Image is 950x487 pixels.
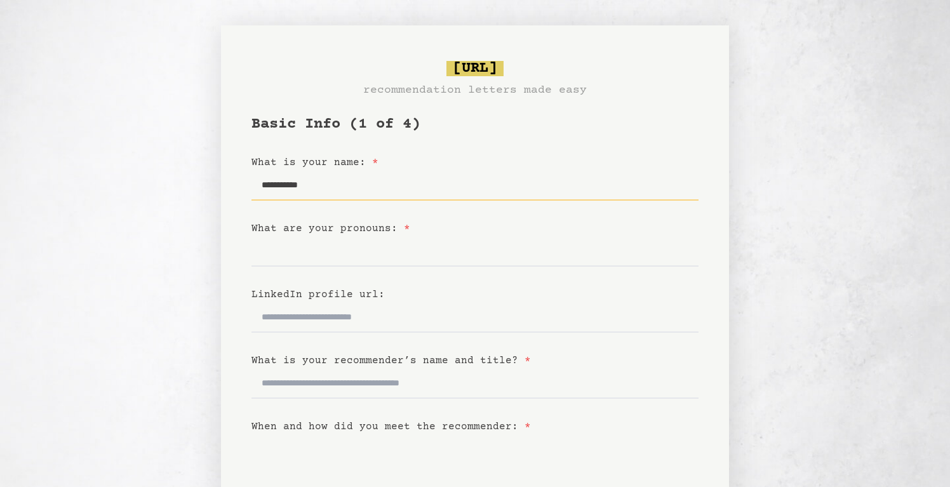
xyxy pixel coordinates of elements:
[251,355,531,366] label: What is your recommender’s name and title?
[251,421,531,432] label: When and how did you meet the recommender:
[251,289,385,300] label: LinkedIn profile url:
[446,61,504,76] span: [URL]
[251,223,410,234] label: What are your pronouns:
[363,81,587,99] h3: recommendation letters made easy
[251,114,699,135] h1: Basic Info (1 of 4)
[251,157,378,168] label: What is your name:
